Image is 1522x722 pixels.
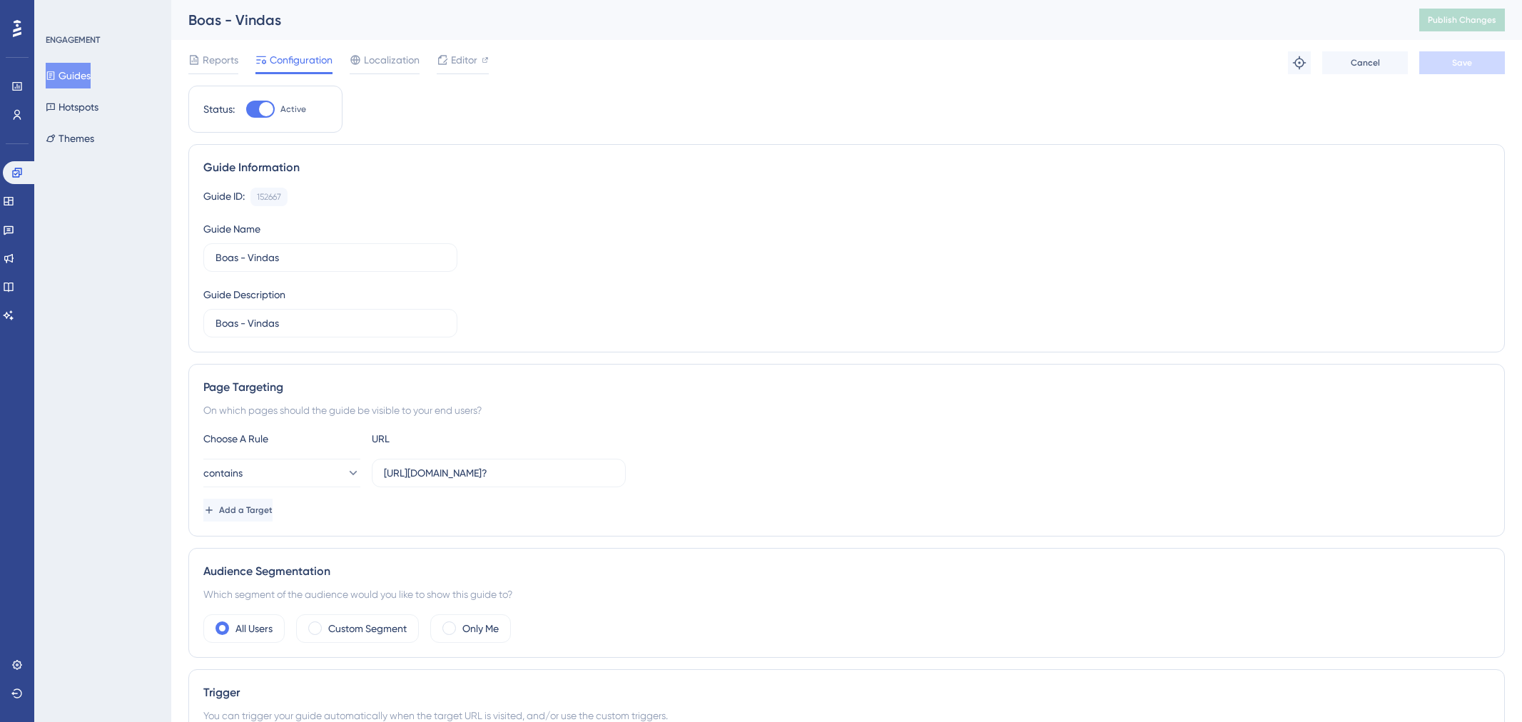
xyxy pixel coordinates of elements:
span: Reports [203,51,238,68]
label: Custom Segment [328,620,407,637]
button: contains [203,459,360,487]
span: contains [203,464,243,482]
div: Page Targeting [203,379,1490,396]
div: Guide Name [203,220,260,238]
input: Type your Guide’s Description here [215,315,445,331]
span: Editor [451,51,477,68]
div: ENGAGEMENT [46,34,100,46]
button: Add a Target [203,499,273,522]
div: Boas - Vindas [188,10,1384,30]
button: Guides [46,63,91,88]
div: Which segment of the audience would you like to show this guide to? [203,586,1490,603]
span: Active [280,103,306,115]
span: Configuration [270,51,333,68]
button: Hotspots [46,94,98,120]
input: Type your Guide’s Name here [215,250,445,265]
div: Trigger [203,684,1490,701]
div: URL [372,430,529,447]
span: Cancel [1351,57,1380,68]
label: All Users [235,620,273,637]
div: On which pages should the guide be visible to your end users? [203,402,1490,419]
input: yourwebsite.com/path [384,465,614,481]
label: Only Me [462,620,499,637]
div: Guide ID: [203,188,245,206]
div: Guide Description [203,286,285,303]
span: Localization [364,51,420,68]
button: Publish Changes [1419,9,1505,31]
div: Status: [203,101,235,118]
button: Cancel [1322,51,1408,74]
div: 152667 [257,191,281,203]
button: Themes [46,126,94,151]
button: Save [1419,51,1505,74]
span: Save [1452,57,1472,68]
span: Publish Changes [1428,14,1496,26]
div: Choose A Rule [203,430,360,447]
div: Audience Segmentation [203,563,1490,580]
div: Guide Information [203,159,1490,176]
span: Add a Target [219,504,273,516]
